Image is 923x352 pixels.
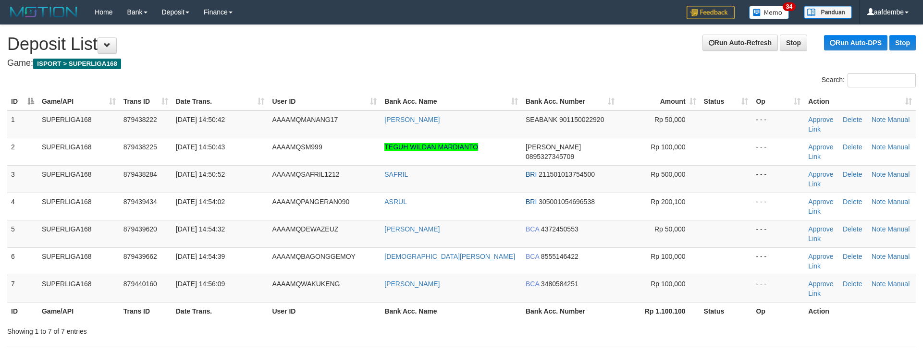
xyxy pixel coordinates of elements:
a: SAFRIL [384,170,408,178]
a: Approve [808,253,833,260]
span: Rp 100,000 [651,253,685,260]
span: 879439662 [123,253,157,260]
td: SUPERLIGA168 [38,275,120,302]
th: Bank Acc. Name: activate to sort column ascending [381,93,522,110]
span: Copy 211501013754500 to clipboard [539,170,595,178]
span: [PERSON_NAME] [526,143,581,151]
span: 879438284 [123,170,157,178]
img: panduan.png [804,6,852,19]
td: 6 [7,247,38,275]
td: - - - [752,110,804,138]
a: Manual Link [808,143,910,160]
h4: Game: [7,59,916,68]
span: BRI [526,170,537,178]
th: Trans ID [120,302,172,320]
span: BCA [526,253,539,260]
a: Note [872,280,886,288]
a: Run Auto-Refresh [702,35,778,51]
th: Game/API [38,302,120,320]
td: 7 [7,275,38,302]
span: 879438225 [123,143,157,151]
a: Delete [843,143,862,151]
a: Delete [843,116,862,123]
span: AAAAMQBAGONGGEMOY [272,253,355,260]
a: Stop [780,35,807,51]
a: Manual Link [808,170,910,188]
a: [PERSON_NAME] [384,280,440,288]
td: - - - [752,247,804,275]
a: Approve [808,280,833,288]
span: BCA [526,280,539,288]
span: [DATE] 14:50:43 [176,143,225,151]
a: Approve [808,198,833,206]
td: SUPERLIGA168 [38,110,120,138]
td: 3 [7,165,38,193]
span: [DATE] 14:54:02 [176,198,225,206]
span: Copy 901150022920 to clipboard [559,116,604,123]
a: Note [872,225,886,233]
span: BRI [526,198,537,206]
a: Manual Link [808,280,910,297]
span: [DATE] 14:56:09 [176,280,225,288]
td: SUPERLIGA168 [38,138,120,165]
span: AAAAMQDEWAZEUZ [272,225,338,233]
a: [PERSON_NAME] [384,116,440,123]
th: ID: activate to sort column descending [7,93,38,110]
th: Bank Acc. Number [522,302,618,320]
a: Note [872,198,886,206]
a: [PERSON_NAME] [384,225,440,233]
img: Button%20Memo.svg [749,6,789,19]
td: - - - [752,138,804,165]
th: Status: activate to sort column ascending [700,93,752,110]
td: SUPERLIGA168 [38,220,120,247]
a: Approve [808,143,833,151]
span: Rp 100,000 [651,280,685,288]
th: Amount: activate to sort column ascending [618,93,700,110]
span: SEABANK [526,116,557,123]
span: AAAAMQPANGERAN090 [272,198,349,206]
span: AAAAMQSAFRIL1212 [272,170,339,178]
th: ID [7,302,38,320]
a: Approve [808,116,833,123]
span: Copy 0895327345709 to clipboard [526,153,574,160]
a: Manual Link [808,198,910,215]
a: Note [872,170,886,178]
h1: Deposit List [7,35,916,54]
td: 2 [7,138,38,165]
a: Delete [843,170,862,178]
td: - - - [752,220,804,247]
a: Note [872,116,886,123]
span: [DATE] 14:50:42 [176,116,225,123]
td: SUPERLIGA168 [38,165,120,193]
span: Copy 8555146422 to clipboard [541,253,578,260]
a: Delete [843,280,862,288]
span: ISPORT > SUPERLIGA168 [33,59,121,69]
td: 4 [7,193,38,220]
td: - - - [752,193,804,220]
span: Rp 50,000 [654,225,686,233]
a: Manual Link [808,225,910,243]
a: Delete [843,253,862,260]
th: User ID [268,302,381,320]
span: [DATE] 14:50:52 [176,170,225,178]
label: Search: [822,73,916,87]
a: Approve [808,225,833,233]
span: AAAAMQSM999 [272,143,322,151]
a: Run Auto-DPS [824,35,887,50]
th: Op: activate to sort column ascending [752,93,804,110]
a: Manual Link [808,116,910,133]
a: [DEMOGRAPHIC_DATA][PERSON_NAME] [384,253,515,260]
span: 879438222 [123,116,157,123]
span: 879440160 [123,280,157,288]
span: [DATE] 14:54:39 [176,253,225,260]
th: Status [700,302,752,320]
span: Rp 500,000 [651,170,685,178]
span: Rp 100,000 [651,143,685,151]
span: AAAAMQMANANG17 [272,116,338,123]
span: BCA [526,225,539,233]
td: 5 [7,220,38,247]
a: TEGUH WILDAN MARDIANTO [384,143,478,151]
span: Copy 305001054696538 to clipboard [539,198,595,206]
th: Trans ID: activate to sort column ascending [120,93,172,110]
th: Date Trans. [172,302,269,320]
